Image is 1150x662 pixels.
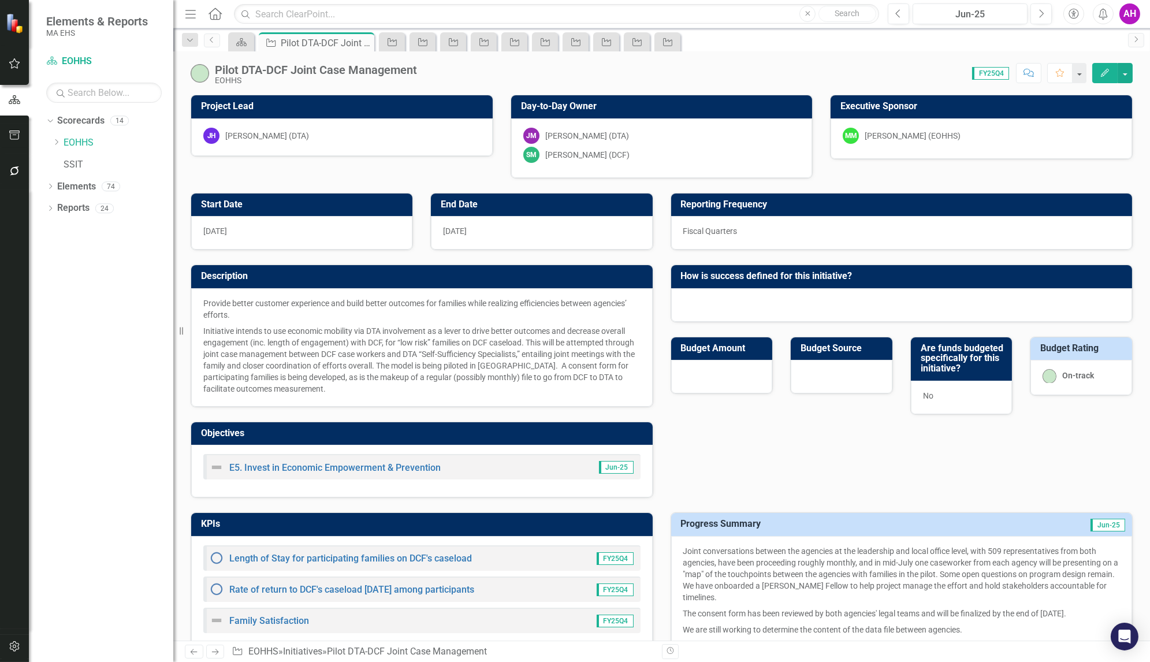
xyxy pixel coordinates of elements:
[46,55,162,68] a: EOHHS
[545,149,630,161] div: [PERSON_NAME] (DCF)
[917,8,1024,21] div: Jun-25
[281,36,371,50] div: Pilot DTA-DCF Joint Case Management
[201,101,487,111] h3: Project Lead
[840,101,1126,111] h3: Executive Sponsor
[201,428,647,438] h3: Objectives
[1040,343,1126,354] h3: Budget Rating
[818,6,876,22] button: Search
[229,553,472,564] a: Length of Stay for participating families on DCF's caseload
[865,130,961,142] div: [PERSON_NAME] (EOHHS)
[46,14,148,28] span: Elements & Reports
[523,147,539,163] div: SM
[801,343,887,354] h3: Budget Source
[102,181,120,191] div: 74
[229,462,441,473] a: E5. Invest in Economic Empowerment & Prevention
[57,202,90,215] a: Reports
[443,226,467,236] span: [DATE]
[683,545,1121,605] p: Joint conversations between the agencies at the leadership and local office level, with 509 repre...
[110,116,129,126] div: 14
[1091,519,1125,531] span: Jun-25
[923,391,933,400] span: No
[248,646,278,657] a: EOHHS
[210,582,224,596] img: No Information
[671,216,1133,250] div: Fiscal Quarters
[681,199,1127,210] h3: Reporting Frequency
[523,128,539,144] div: JM
[64,158,173,172] a: SSIT
[1043,369,1056,383] img: On-track
[683,638,1121,654] p: Training for staff should happen in early [DATE].
[835,9,860,18] span: Search
[1062,371,1094,380] span: On-track
[599,461,634,474] span: Jun-25
[57,114,105,128] a: Scorecards
[201,271,647,281] h3: Description
[229,584,474,595] a: Rate of return to DCF's caseload [DATE] among participants
[597,615,634,627] span: FY25Q4
[201,519,647,529] h3: KPIs
[210,460,224,474] img: Not Defined
[6,13,26,33] img: ClearPoint Strategy
[921,343,1007,374] h3: Are funds budgeted specifically for this initiative?
[46,28,148,38] small: MA EHS
[201,199,407,210] h3: Start Date
[1111,623,1138,650] div: Open Intercom Messenger
[683,605,1121,622] p: The consent form has been reviewed by both agencies' legal teams and will be finalized by the end...
[203,326,635,393] span: Initiative intends to use economic mobility via DTA involvement as a lever to drive better outcom...
[597,583,634,596] span: FY25Q4
[843,128,859,144] div: MM
[1119,3,1140,24] button: AH
[229,615,309,626] a: Family Satisfaction
[327,646,487,657] div: Pilot DTA-DCF Joint Case Management
[203,226,227,236] span: [DATE]
[681,343,767,354] h3: Budget Amount
[95,203,114,213] div: 24
[215,64,417,76] div: Pilot DTA-DCF Joint Case Management
[225,130,309,142] div: [PERSON_NAME] (DTA)
[681,519,989,529] h3: Progress Summary
[46,83,162,103] input: Search Below...
[210,613,224,627] img: Not Defined
[210,551,224,565] img: No Information
[203,299,627,319] span: Provide better customer experience and build better outcomes for families while realizing efficie...
[441,199,646,210] h3: End Date
[913,3,1028,24] button: Jun-25
[683,622,1121,638] p: We are still working to determine the content of the data file between agencies.
[234,4,879,24] input: Search ClearPoint...
[57,180,96,194] a: Elements
[681,271,1127,281] h3: How is success defined for this initiative?
[545,130,629,142] div: [PERSON_NAME] (DTA)
[203,128,219,144] div: JH
[972,67,1009,80] span: FY25Q4
[597,552,634,565] span: FY25Q4
[283,646,322,657] a: Initiatives
[191,64,209,83] img: On-track
[521,101,807,111] h3: Day-to-Day Owner
[64,136,173,150] a: EOHHS
[232,645,653,659] div: » »
[215,76,417,85] div: EOHHS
